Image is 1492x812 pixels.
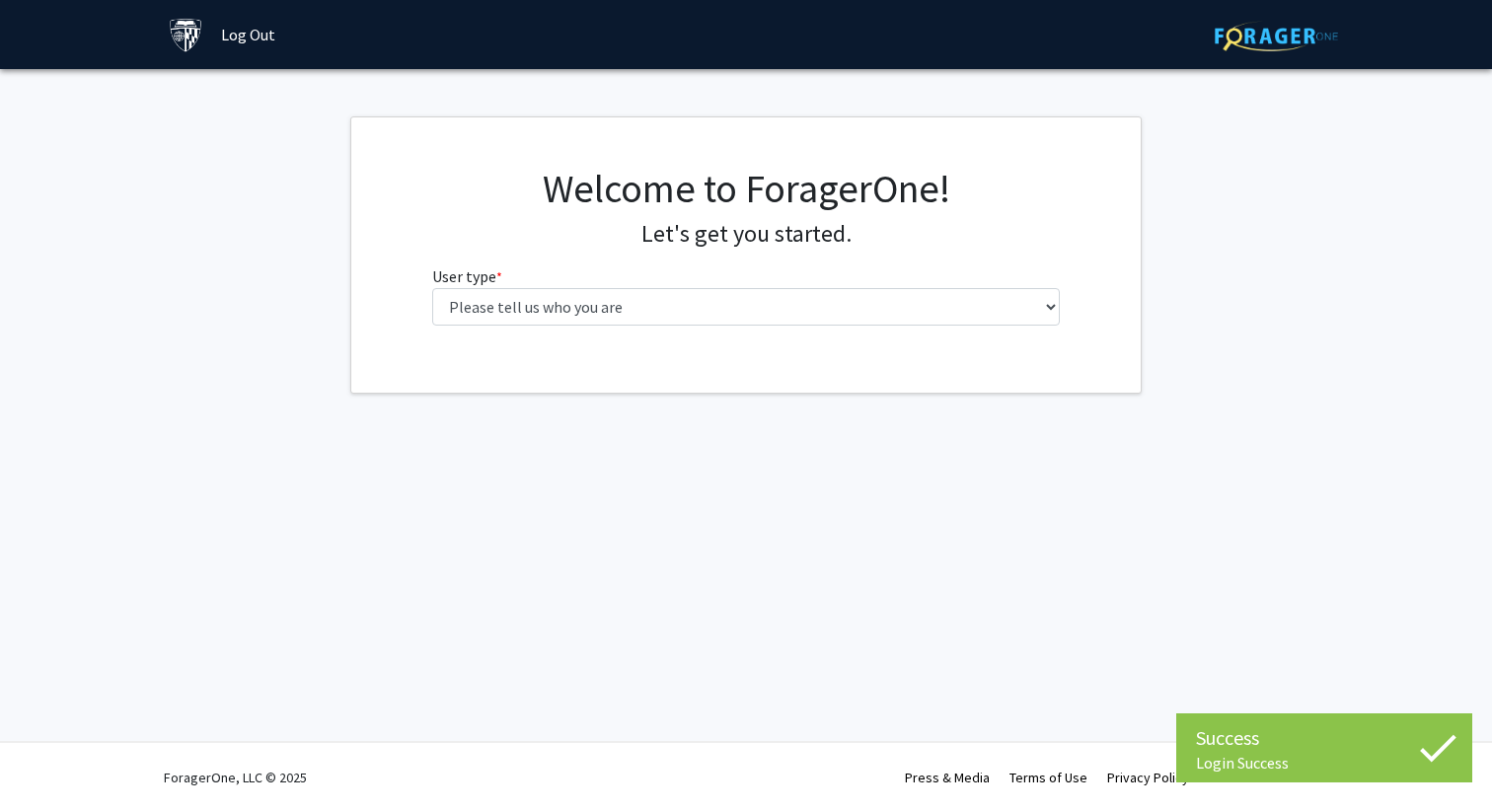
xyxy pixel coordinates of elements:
a: Press & Media [905,769,990,786]
a: Terms of Use [1009,769,1087,786]
a: Privacy Policy [1107,769,1189,786]
h4: Let's get you started. [432,220,1061,249]
div: ForagerOne, LLC © 2025 [164,743,307,812]
img: ForagerOne Logo [1215,21,1338,51]
label: User type [432,264,502,288]
h1: Welcome to ForagerOne! [432,165,1061,212]
div: Login Success [1196,753,1453,773]
img: Johns Hopkins University Logo [169,18,203,52]
div: Success [1196,723,1453,753]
